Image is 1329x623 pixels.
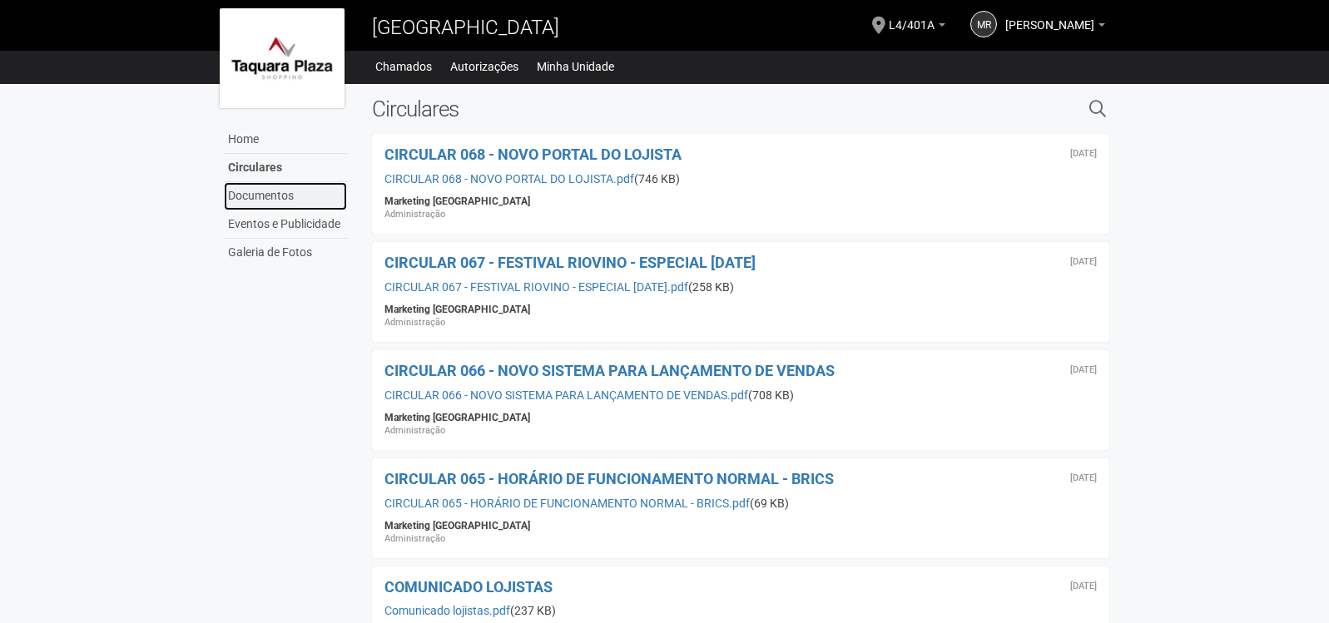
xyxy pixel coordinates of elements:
[1005,2,1094,32] span: Marcelo Ramos
[384,362,835,379] a: CIRCULAR 066 - NOVO SISTEMA PARA LANÇAMENTO DE VENDAS
[1070,257,1097,267] div: Terça-feira, 22 de julho de 2025 às 20:02
[384,604,510,617] a: Comunicado lojistas.pdf
[384,578,553,596] a: COMUNICADO LOJISTAS
[970,11,997,37] a: MR
[1005,21,1105,34] a: [PERSON_NAME]
[889,2,935,32] span: L4/401A
[384,424,1098,438] div: Administração
[384,388,1098,403] div: (708 KB)
[384,280,688,294] a: CIRCULAR 067 - FESTIVAL RIOVINO - ESPECIAL [DATE].pdf
[384,303,1098,316] div: Marketing [GEOGRAPHIC_DATA]
[384,208,1098,221] div: Administração
[384,146,682,163] a: CIRCULAR 068 - NOVO PORTAL DO LOJISTA
[384,497,750,510] a: CIRCULAR 065 - HORÁRIO DE FUNCIONAMENTO NORMAL - BRICS.pdf
[220,8,345,108] img: logo.jpg
[224,182,347,210] a: Documentos
[1070,581,1097,591] div: Terça-feira, 1 de julho de 2025 às 12:42
[384,172,634,185] a: CIRCULAR 068 - NOVO PORTAL DO LOJISTA.pdf
[1070,365,1097,375] div: Segunda-feira, 14 de julho de 2025 às 20:27
[384,519,1098,532] div: Marketing [GEOGRAPHIC_DATA]
[384,411,1098,424] div: Marketing [GEOGRAPHIC_DATA]
[384,254,756,271] a: CIRCULAR 067 - FESTIVAL RIOVINO - ESPECIAL [DATE]
[384,195,1098,208] div: Marketing [GEOGRAPHIC_DATA]
[450,55,518,78] a: Autorizações
[537,55,614,78] a: Minha Unidade
[1070,473,1097,483] div: Quarta-feira, 2 de julho de 2025 às 21:27
[384,279,1098,294] div: (258 KB)
[224,239,347,266] a: Galeria de Fotos
[384,603,1098,618] div: (237 KB)
[384,532,1098,546] div: Administração
[375,55,432,78] a: Chamados
[384,388,748,402] a: CIRCULAR 066 - NOVO SISTEMA PARA LANÇAMENTO DE VENDAS.pdf
[384,470,834,487] a: CIRCULAR 065 - HORÁRIO DE FUNCIONAMENTO NORMAL - BRICS
[384,316,1098,329] div: Administração
[372,96,919,121] h2: Circulares
[889,21,945,34] a: L4/401A
[384,496,1098,511] div: (69 KB)
[384,171,1098,186] div: (746 KB)
[224,210,347,239] a: Eventos e Publicidade
[224,154,347,182] a: Circulares
[1070,149,1097,159] div: Quinta-feira, 14 de agosto de 2025 às 15:00
[372,16,559,39] span: [GEOGRAPHIC_DATA]
[224,126,347,154] a: Home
